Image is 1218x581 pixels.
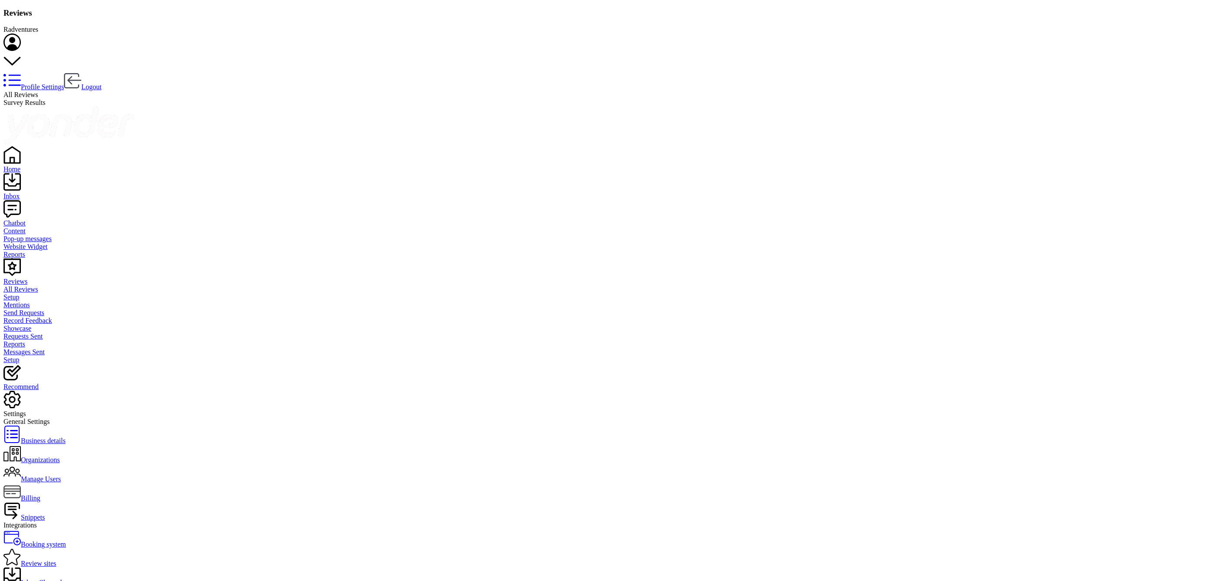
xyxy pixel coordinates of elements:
[3,514,45,521] a: Snippets
[3,332,1215,340] a: Requests Sent
[3,91,38,98] span: All Reviews
[3,165,1215,173] div: Home
[21,514,45,521] span: Snippets
[3,212,1215,227] a: Chatbot
[3,107,134,144] img: yonder-white-logo.png
[3,494,40,502] a: Billing
[3,83,64,91] a: Profile Settings
[3,99,45,106] span: Survey Results
[21,494,40,502] span: Billing
[21,456,60,463] span: Organizations
[21,541,66,548] span: Booking system
[3,270,1215,285] a: Reviews
[3,293,1215,301] a: Setup
[3,301,1215,309] a: Mentions
[3,309,1215,317] a: Send Requests
[21,437,66,444] span: Business details
[3,158,1215,173] a: Home
[3,192,1215,200] div: Inbox
[3,278,1215,285] div: Reviews
[3,456,60,463] a: Organizations
[3,521,37,529] span: Integrations
[3,383,1215,391] div: Recommend
[3,317,1215,325] a: Record Feedback
[3,560,56,567] a: Review sites
[3,410,1215,418] div: Settings
[3,375,1215,391] a: Recommend
[21,560,56,567] span: Review sites
[3,356,1215,364] a: Setup
[3,235,1215,243] a: Pop-up messages
[3,541,66,548] a: Booking system
[3,219,1215,227] div: Chatbot
[3,348,1215,356] a: Messages Sent
[21,475,61,483] span: Manage Users
[3,285,1215,293] a: All Reviews
[3,418,50,425] span: General Settings
[3,185,1215,200] a: Inbox
[3,325,1215,332] a: Showcase
[3,437,66,444] a: Business details
[3,227,1215,235] a: Content
[3,340,1215,348] a: Reports
[3,243,1215,251] a: Website Widget
[3,8,1215,18] h3: Reviews
[3,251,1215,259] a: Reports
[3,475,61,483] a: Manage Users
[3,26,1215,34] div: Radventures
[64,83,101,91] a: Logout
